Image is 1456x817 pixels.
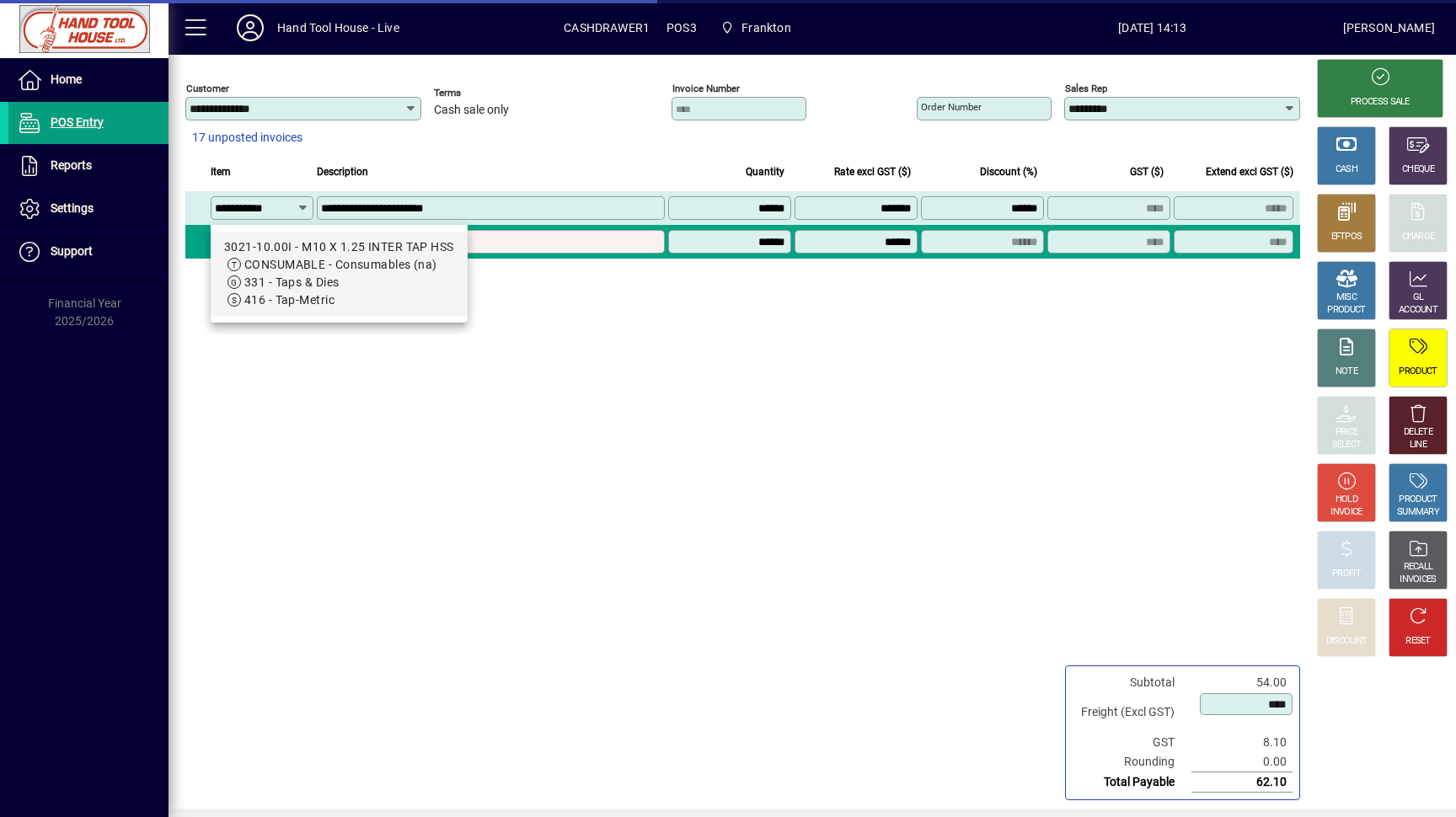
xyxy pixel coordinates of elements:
div: INVOICE [1330,506,1362,519]
span: Description [317,163,368,181]
span: Terms [434,88,535,99]
span: Cash sale only [434,104,509,117]
mat-option: 3021-10.00I - M10 X 1.25 INTER TAP HSS [211,232,468,316]
div: CHARGE [1402,231,1435,243]
div: [PERSON_NAME] [1343,14,1435,41]
span: POS3 [666,14,697,41]
div: SELECT [1332,439,1362,451]
span: Home [51,72,82,86]
td: 54.00 [1191,673,1293,692]
span: 17 unposted invoices [192,129,302,147]
div: DELETE [1404,426,1432,439]
div: Hand Tool House - Live [277,14,399,41]
div: EFTPOS [1331,231,1362,243]
td: Total Payable [1073,772,1191,793]
span: Frankton [714,13,798,43]
mat-label: Order number [921,101,982,113]
td: Subtotal [1073,673,1191,692]
span: Reports [51,158,92,172]
span: 331 - Taps & Dies [244,275,339,289]
td: Freight (Excl GST) [1073,692,1191,733]
button: 17 unposted invoices [185,123,309,153]
span: 416 - Tap-Metric [244,293,335,307]
div: HOLD [1336,494,1357,506]
span: Frankton [741,14,790,41]
div: MISC [1336,291,1357,304]
div: PRICE [1336,426,1358,439]
mat-label: Sales rep [1065,83,1107,94]
div: SUMMARY [1397,506,1439,519]
a: Reports [8,145,169,187]
a: Settings [8,188,169,230]
div: LINE [1410,439,1427,451]
span: Settings [51,201,94,215]
button: Profile [223,13,277,43]
div: PRODUCT [1327,304,1365,317]
div: CHEQUE [1402,163,1434,176]
td: 62.10 [1191,772,1293,793]
mat-label: Invoice number [672,83,740,94]
span: Item [211,163,231,181]
td: 0.00 [1191,752,1293,772]
div: CASH [1336,163,1357,176]
span: CONSUMABLE - Consumables (na) [244,258,437,271]
td: GST [1073,733,1191,752]
span: POS Entry [51,115,104,129]
div: DISCOUNT [1326,635,1367,648]
span: Support [51,244,93,258]
div: PRODUCT [1399,494,1437,506]
span: CASHDRAWER1 [564,14,650,41]
span: [DATE] 14:13 [962,14,1343,41]
div: 3021-10.00I - M10 X 1.25 INTER TAP HSS [224,238,454,256]
div: PROCESS SALE [1351,96,1410,109]
div: NOTE [1336,366,1357,378]
td: 8.10 [1191,733,1293,752]
div: ACCOUNT [1399,304,1437,317]
span: Quantity [746,163,784,181]
a: Home [8,59,169,101]
span: Extend excl GST ($) [1206,163,1293,181]
a: Support [8,231,169,273]
div: RECALL [1404,561,1433,574]
span: Discount (%) [980,163,1037,181]
span: Rate excl GST ($) [834,163,911,181]
div: GL [1413,291,1424,304]
span: GST ($) [1130,163,1164,181]
div: INVOICES [1400,574,1436,586]
div: RESET [1405,635,1431,648]
td: Rounding [1073,752,1191,772]
mat-label: Customer [186,83,229,94]
div: PROFIT [1332,568,1361,580]
div: PRODUCT [1399,366,1437,378]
